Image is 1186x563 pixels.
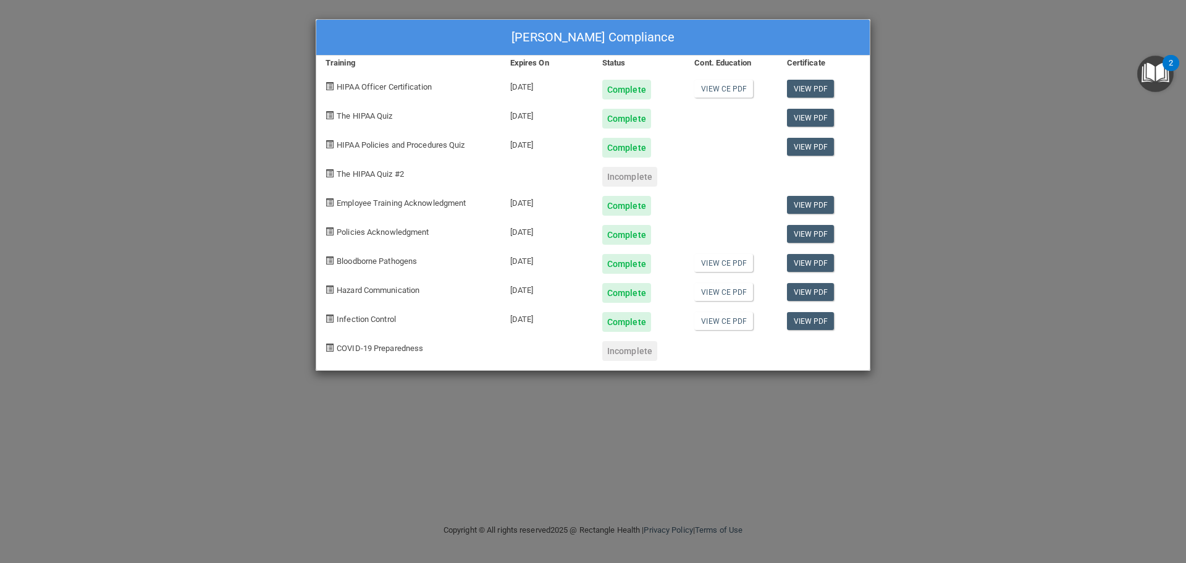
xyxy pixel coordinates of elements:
[501,56,593,70] div: Expires On
[316,56,501,70] div: Training
[694,312,753,330] a: View CE PDF
[337,198,466,208] span: Employee Training Acknowledgment
[501,99,593,129] div: [DATE]
[337,140,465,150] span: HIPAA Policies and Procedures Quiz
[337,169,404,179] span: The HIPAA Quiz #2
[602,109,651,129] div: Complete
[337,344,423,353] span: COVID-19 Preparedness
[787,312,835,330] a: View PDF
[685,56,777,70] div: Cont. Education
[602,138,651,158] div: Complete
[1137,56,1174,92] button: Open Resource Center, 2 new notifications
[501,187,593,216] div: [DATE]
[501,70,593,99] div: [DATE]
[337,82,432,91] span: HIPAA Officer Certification
[602,167,657,187] div: Incomplete
[501,303,593,332] div: [DATE]
[602,225,651,245] div: Complete
[337,315,396,324] span: Infection Control
[787,225,835,243] a: View PDF
[787,196,835,214] a: View PDF
[602,341,657,361] div: Incomplete
[337,286,419,295] span: Hazard Communication
[602,283,651,303] div: Complete
[602,312,651,332] div: Complete
[501,274,593,303] div: [DATE]
[316,20,870,56] div: [PERSON_NAME] Compliance
[1124,478,1171,525] iframe: Drift Widget Chat Controller
[602,196,651,216] div: Complete
[694,254,753,272] a: View CE PDF
[694,80,753,98] a: View CE PDF
[602,80,651,99] div: Complete
[778,56,870,70] div: Certificate
[787,254,835,272] a: View PDF
[787,138,835,156] a: View PDF
[787,283,835,301] a: View PDF
[501,129,593,158] div: [DATE]
[501,245,593,274] div: [DATE]
[337,256,417,266] span: Bloodborne Pathogens
[337,227,429,237] span: Policies Acknowledgment
[501,216,593,245] div: [DATE]
[602,254,651,274] div: Complete
[694,283,753,301] a: View CE PDF
[787,109,835,127] a: View PDF
[1169,63,1173,79] div: 2
[337,111,392,121] span: The HIPAA Quiz
[593,56,685,70] div: Status
[787,80,835,98] a: View PDF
